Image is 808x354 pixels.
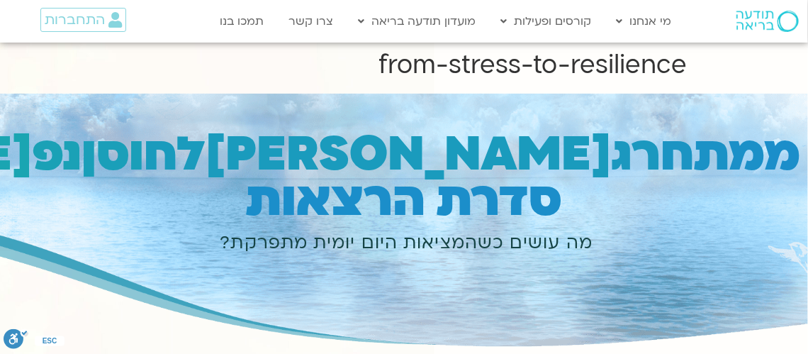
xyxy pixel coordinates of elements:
a: מי אנחנו [609,8,678,35]
span: ת [695,122,730,187]
span: [PERSON_NAME] [206,122,612,187]
a: התחברות [40,8,126,32]
a: מועדון תודעה בריאה [351,8,483,35]
span: מ [730,122,765,187]
span: ח [661,122,695,187]
span: לח [145,122,206,187]
h1: from-stress-to-resilience [120,48,688,82]
a: תמכו בנו [213,8,271,35]
a: צרו קשר [281,8,340,35]
img: תודעה בריאה [736,11,799,32]
span: רג [612,122,661,187]
span: התחברות [45,12,105,28]
h3: מה עושים כשהמציאות היום יומית מתפרקת? [13,231,801,255]
span: וסן [82,122,145,187]
span: סדרת הרצאות [246,167,561,232]
a: קורסים ופעילות [493,8,598,35]
span: נפ [33,122,82,187]
span: מ [765,122,801,187]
